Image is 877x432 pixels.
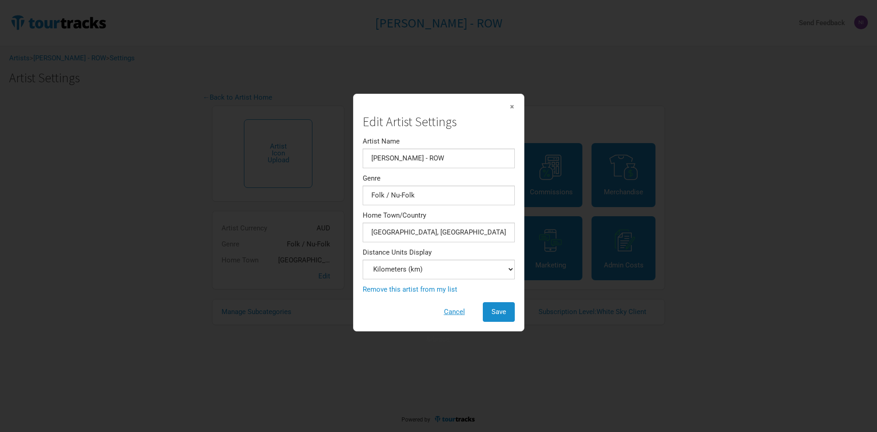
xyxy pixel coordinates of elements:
[363,175,380,182] label: Genre
[363,149,515,168] input: e.g. Bruce Springsteen
[363,138,400,145] label: Artist Name
[363,249,432,256] label: Distance Units Display
[435,307,474,315] a: Cancel
[363,223,515,242] a: [GEOGRAPHIC_DATA], [GEOGRAPHIC_DATA]
[491,308,506,316] span: Save
[363,286,515,293] a: Remove this artist from my list
[483,302,515,322] button: Save
[363,212,426,219] label: Home Town/Country
[363,115,515,129] h1: Edit Artist Settings
[509,101,515,112] a: ×
[435,302,474,322] button: Cancel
